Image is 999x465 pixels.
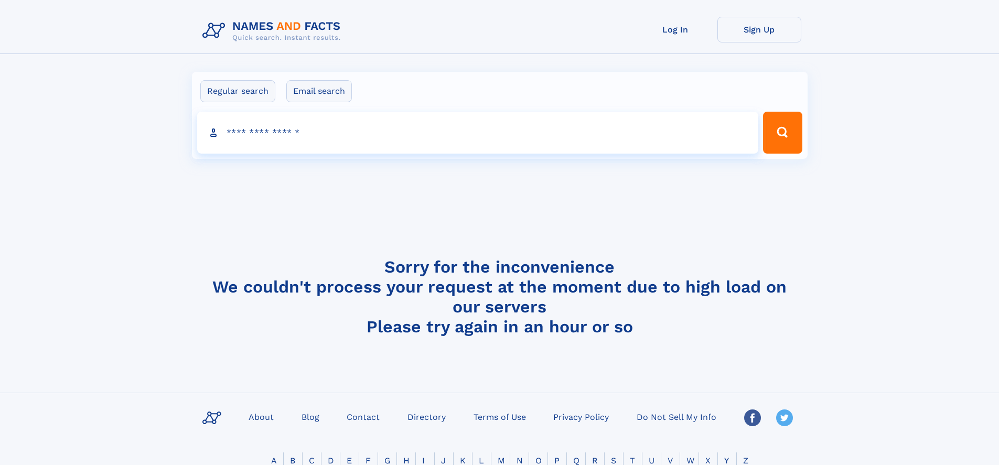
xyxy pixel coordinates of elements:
label: Regular search [200,80,275,102]
button: Search Button [763,112,802,154]
img: Twitter [776,409,793,426]
a: About [244,409,278,424]
a: Blog [297,409,324,424]
img: Logo Names and Facts [198,17,349,45]
a: Terms of Use [469,409,530,424]
a: Directory [403,409,450,424]
a: Log In [633,17,717,42]
img: Facebook [744,409,761,426]
a: Do Not Sell My Info [632,409,721,424]
a: Contact [342,409,384,424]
a: Privacy Policy [549,409,613,424]
label: Email search [286,80,352,102]
h4: Sorry for the inconvenience We couldn't process your request at the moment due to high load on ou... [198,257,801,337]
input: search input [197,112,759,154]
a: Sign Up [717,17,801,42]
